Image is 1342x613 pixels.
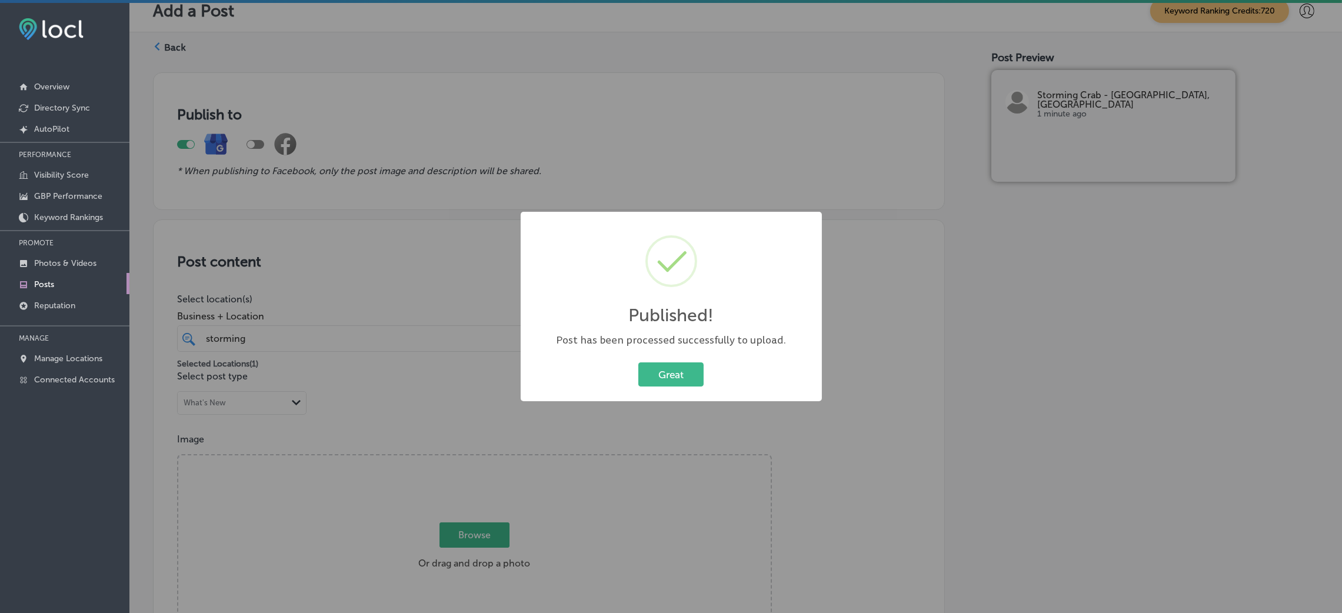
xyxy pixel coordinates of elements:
[532,333,810,348] div: Post has been processed successfully to upload.
[34,301,75,311] p: Reputation
[34,124,69,134] p: AutoPilot
[34,279,54,289] p: Posts
[34,354,102,364] p: Manage Locations
[628,305,714,326] h2: Published!
[638,362,704,387] button: Great
[34,82,69,92] p: Overview
[19,18,84,40] img: fda3e92497d09a02dc62c9cd864e3231.png
[34,258,96,268] p: Photos & Videos
[34,212,103,222] p: Keyword Rankings
[34,191,102,201] p: GBP Performance
[34,375,115,385] p: Connected Accounts
[34,170,89,180] p: Visibility Score
[34,103,90,113] p: Directory Sync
